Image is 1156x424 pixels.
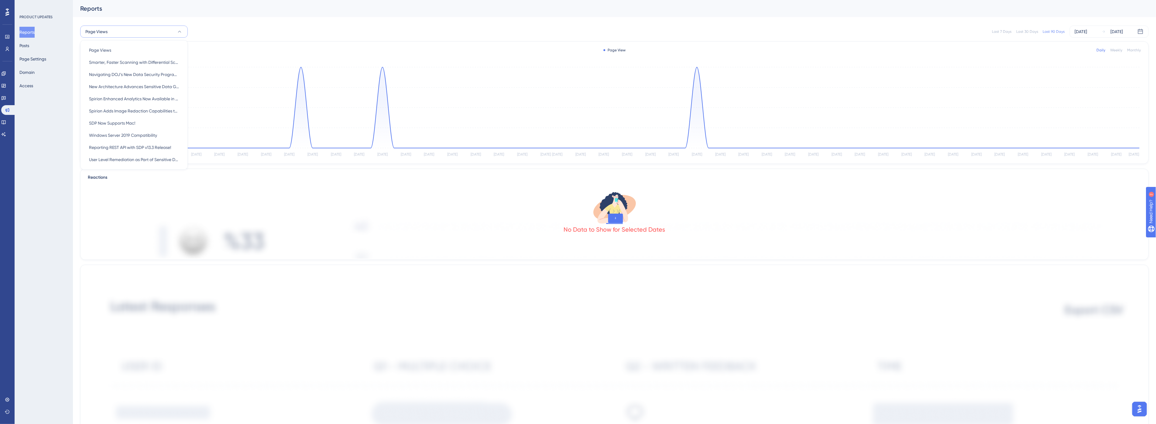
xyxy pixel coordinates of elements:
[84,141,184,153] button: Reporting REST API with SDP v13.3 Release!
[261,153,271,157] tspan: [DATE]
[84,129,184,141] button: Windows Server 2019 Compatibility
[89,107,179,115] span: Spirion Adds Image Redaction Capabilities to SDP
[377,153,388,157] tspan: [DATE]
[84,68,184,81] button: Navigating DOJ’s New Data Security Program (DSP)
[692,153,702,157] tspan: [DATE]
[1130,400,1149,418] iframe: UserGuiding AI Assistant Launcher
[331,153,341,157] tspan: [DATE]
[19,53,46,64] button: Page Settings
[1018,153,1028,157] tspan: [DATE]
[517,153,527,157] tspan: [DATE]
[1129,153,1139,157] tspan: [DATE]
[354,153,364,157] tspan: [DATE]
[84,105,184,117] button: Spirion Adds Image Redaction Capabilities to SDP
[715,153,726,157] tspan: [DATE]
[89,132,157,139] span: Windows Server 2019 Compatibility
[89,59,179,66] span: Smarter, Faster Scanning with Differential Scanning
[1041,153,1051,157] tspan: [DATE]
[89,119,135,127] span: SDP Now Supports Mac!
[1043,29,1065,34] div: Last 90 Days
[84,44,184,56] button: Page Views
[1111,153,1121,157] tspan: [DATE]
[808,153,819,157] tspan: [DATE]
[1110,48,1123,53] div: Weekly
[84,117,184,129] button: SDP Now Supports Mac!
[1111,28,1123,35] div: [DATE]
[84,153,184,166] button: User Level Remediation as Part of Sensitive Data Platform v13.2 Release!
[19,67,35,78] button: Domain
[14,2,38,9] span: Need Help?
[948,153,959,157] tspan: [DATE]
[84,56,184,68] button: Smarter, Faster Scanning with Differential Scanning
[564,225,665,234] div: No Data to Show for Selected Dates
[540,153,551,157] tspan: [DATE]
[552,153,562,157] tspan: [DATE]
[992,29,1011,34] div: Last 7 Days
[785,153,795,157] tspan: [DATE]
[739,153,749,157] tspan: [DATE]
[89,83,179,90] span: New Architecture Advances Sensitive Data Governance
[191,153,201,157] tspan: [DATE]
[89,95,179,102] span: Spirion Enhanced Analytics Now Available in the Microsoft Azure Marketplace
[575,153,586,157] tspan: [DATE]
[1016,29,1038,34] div: Last 30 Days
[832,153,842,157] tspan: [DATE]
[645,153,656,157] tspan: [DATE]
[855,153,865,157] tspan: [DATE]
[669,153,679,157] tspan: [DATE]
[42,3,44,8] div: 2
[1088,153,1098,157] tspan: [DATE]
[1127,48,1141,53] div: Monthly
[89,144,171,151] span: Reporting REST API with SDP v13.3 Release!
[424,153,434,157] tspan: [DATE]
[80,4,1134,13] div: Reports
[85,28,108,35] span: Page Views
[925,153,935,157] tspan: [DATE]
[89,47,111,54] span: Page Views
[599,153,609,157] tspan: [DATE]
[1097,48,1106,53] div: Daily
[284,153,294,157] tspan: [DATE]
[19,27,35,38] button: Reports
[1065,153,1075,157] tspan: [DATE]
[447,153,458,157] tspan: [DATE]
[89,156,179,163] span: User Level Remediation as Part of Sensitive Data Platform v13.2 Release!
[494,153,504,157] tspan: [DATE]
[901,153,912,157] tspan: [DATE]
[603,48,626,53] div: Page View
[995,153,1005,157] tspan: [DATE]
[80,26,188,38] button: Page Views
[471,153,481,157] tspan: [DATE]
[19,40,29,51] button: Posts
[307,153,318,157] tspan: [DATE]
[84,93,184,105] button: Spirion Enhanced Analytics Now Available in the Microsoft Azure Marketplace
[622,153,632,157] tspan: [DATE]
[89,71,179,78] span: Navigating DOJ’s New Data Security Program (DSP)
[19,80,33,91] button: Access
[762,153,772,157] tspan: [DATE]
[214,153,225,157] tspan: [DATE]
[878,153,889,157] tspan: [DATE]
[401,153,411,157] tspan: [DATE]
[1075,28,1087,35] div: [DATE]
[238,153,248,157] tspan: [DATE]
[971,153,982,157] tspan: [DATE]
[19,15,53,19] div: PRODUCT UPDATES
[84,81,184,93] button: New Architecture Advances Sensitive Data Governance
[88,174,1141,181] div: Reactions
